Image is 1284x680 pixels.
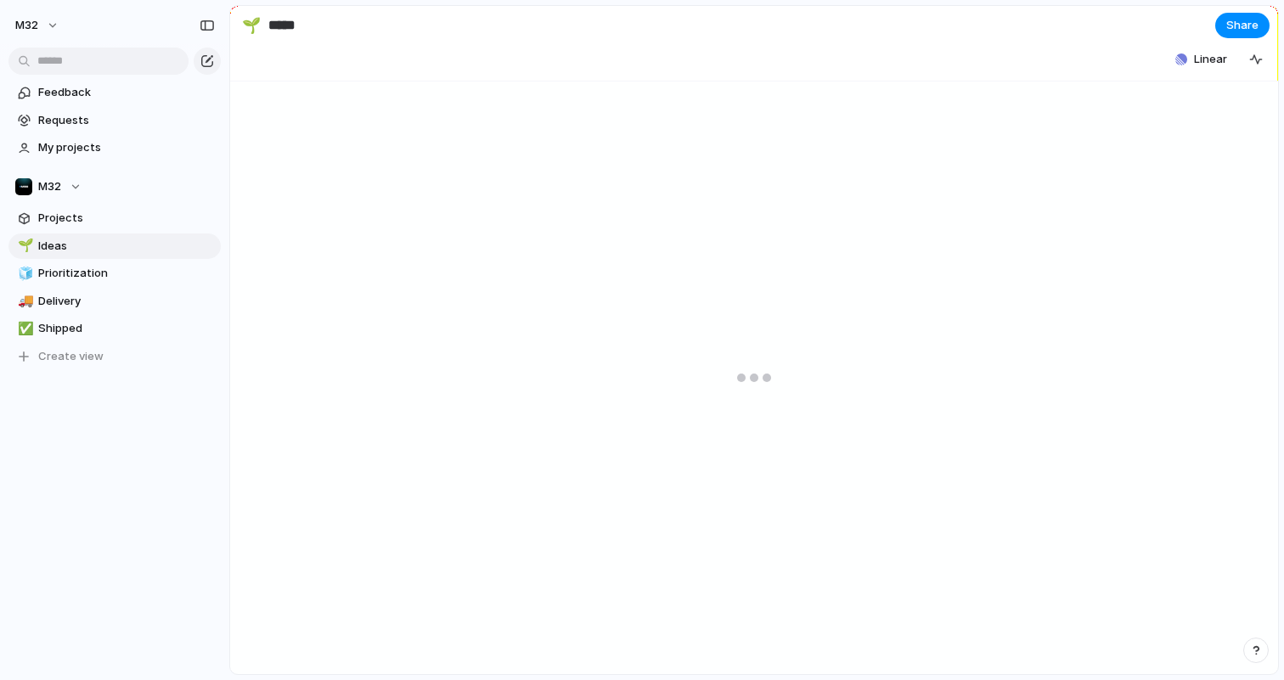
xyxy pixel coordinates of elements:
span: Linear [1194,51,1227,68]
button: m32 [8,12,68,39]
button: Linear [1169,47,1234,72]
button: 🚚 [15,293,32,310]
span: Projects [38,210,215,227]
a: ✅Shipped [8,316,221,341]
a: Requests [8,108,221,133]
span: Delivery [38,293,215,310]
span: Ideas [38,238,215,255]
span: Requests [38,112,215,129]
a: 🧊Prioritization [8,261,221,286]
a: My projects [8,135,221,160]
button: ✅ [15,320,32,337]
span: M32 [38,178,61,195]
span: Feedback [38,84,215,101]
div: 🌱 [242,14,261,37]
div: 🌱 [18,236,30,256]
div: ✅ [18,319,30,339]
span: Prioritization [38,265,215,282]
button: 🌱 [15,238,32,255]
a: 🚚Delivery [8,289,221,314]
span: Shipped [38,320,215,337]
div: 🧊 [18,264,30,284]
a: Feedback [8,80,221,105]
button: M32 [8,174,221,200]
span: Share [1226,17,1259,34]
a: 🌱Ideas [8,233,221,259]
span: My projects [38,139,215,156]
a: Projects [8,205,221,231]
button: 🌱 [238,12,265,39]
button: Share [1215,13,1270,38]
span: m32 [15,17,38,34]
span: Create view [38,348,104,365]
button: 🧊 [15,265,32,282]
button: Create view [8,344,221,369]
div: 🚚 [18,291,30,311]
